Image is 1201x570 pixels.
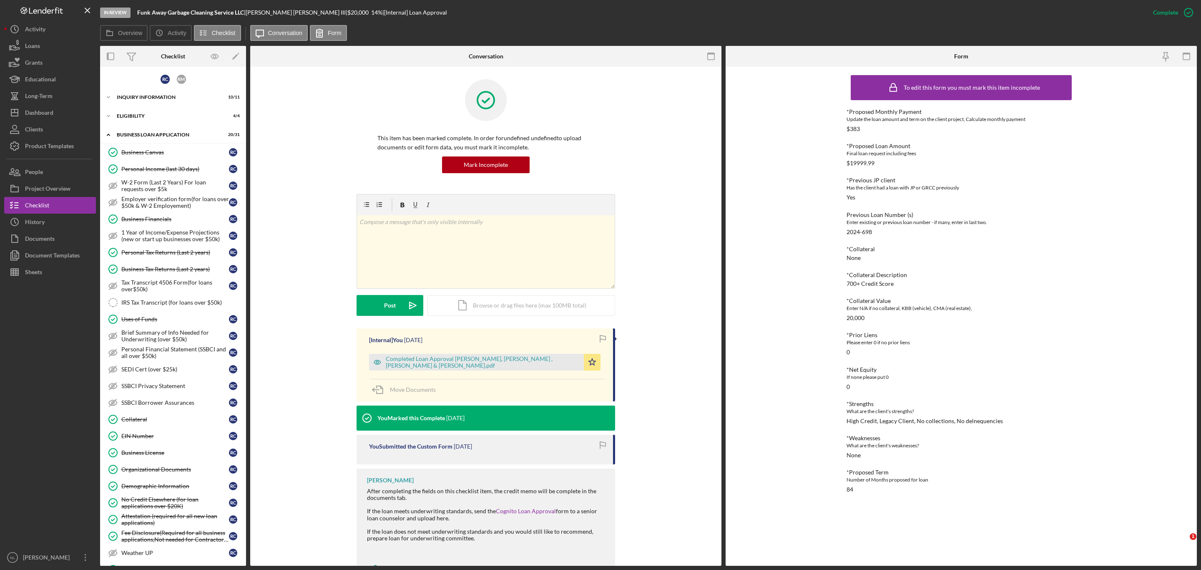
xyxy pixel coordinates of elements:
div: Organizational Documents [121,466,229,473]
a: Weather UPRC [104,545,242,561]
div: 700+ Credit Score [847,280,894,287]
a: IRS Tax Transcript (for loans over $50k) [104,294,242,311]
button: Activity [4,21,96,38]
div: R C [229,415,237,424]
a: Business LicenseRC [104,444,242,461]
a: CollateralRC [104,411,242,428]
button: Product Templates [4,138,96,154]
a: Brief Summary of Info Needed for Underwriting (over $50k)RC [104,328,242,344]
div: History [25,214,45,232]
div: Personal Tax Returns (Last 2 years) [121,249,229,256]
div: Enter N/A if no collateral, KBB (vehicle), CMA (real estate), [847,304,1076,313]
div: You Marked this Complete [377,415,445,421]
div: No Credit Elsewhere (for loan applications over $20K) [121,496,229,509]
div: R C [229,365,237,373]
button: History [4,214,96,230]
div: Business Financials [121,216,229,222]
div: Checklist [161,53,185,60]
div: R C [229,515,237,524]
div: Documents [25,230,55,249]
div: Attestation (required for all new loan applications) [121,513,229,526]
div: R C [229,432,237,440]
button: Form [310,25,347,41]
div: *Weaknesses [847,435,1076,441]
div: Previous Loan Number (s) [847,212,1076,218]
div: 2024-698 [847,229,872,235]
div: $19999.99 [847,160,874,166]
button: Document Templates [4,247,96,264]
div: IRS Tax Transcript (for loans over $50k) [121,299,241,306]
b: Funk Away Garbage Cleaning Service LLC [137,9,244,16]
div: Checklist [25,197,49,216]
div: Product Templates [25,138,74,156]
div: R C [229,348,237,357]
div: 4 / 4 [225,113,240,119]
a: Fee Disclosure(Required for all business applications,Not needed for Contractor loans)RC [104,528,242,545]
div: Yes [847,194,855,201]
div: SSBCI Privacy Statement [121,383,229,389]
div: *Collateral Description [847,272,1076,278]
div: Mark Incomplete [464,156,508,173]
div: R M [177,75,186,84]
div: R C [229,398,237,407]
div: $383 [847,126,860,132]
div: Activity [25,21,45,40]
div: SEDI Cert (over $25k) [121,366,229,373]
button: Completed Loan Approval [PERSON_NAME], [PERSON_NAME] , [PERSON_NAME] & [PERSON_NAME].pdf [369,354,600,371]
div: INQUIRY INFORMATION [117,95,219,100]
div: Uses of Funds [121,316,229,323]
div: Project Overview [25,180,70,199]
div: What are the client's strengths? [847,407,1076,416]
div: Grants [25,54,43,73]
button: Loans [4,38,96,54]
div: [PERSON_NAME] [367,477,414,484]
div: 84 [847,486,853,493]
div: You Submitted the Custom Form [369,443,452,450]
button: Project Overview [4,180,96,197]
button: Long-Term [4,88,96,104]
div: R C [229,198,237,207]
div: Demographic Information [121,483,229,489]
button: Move Documents [369,379,444,400]
div: R C [229,465,237,474]
div: Number of Months proposed for loan [847,476,1076,484]
div: R C [229,332,237,340]
div: Educational [25,71,56,90]
button: Dashboard [4,104,96,121]
div: 10 / 11 [225,95,240,100]
div: Final loan request including fees [847,149,1076,158]
div: Sheets [25,264,42,282]
a: People [4,164,96,180]
button: Activity [150,25,191,41]
div: Long-Term [25,88,53,106]
button: Conversation [250,25,308,41]
a: Attestation (required for all new loan applications)RC [104,511,242,528]
div: *Collateral Value [847,298,1076,304]
div: R C [229,549,237,557]
div: Personal Income (last 30 days) [121,166,229,172]
div: People [25,164,43,182]
div: Enter existing or previous loan number - if many, enter in last two. [847,218,1076,227]
div: 20 / 31 [225,132,240,137]
a: Educational [4,71,96,88]
div: 14 % [371,9,382,16]
iframe: Intercom live chat [1173,533,1193,553]
a: No Credit Elsewhere (for loan applications over $20K)RC [104,494,242,511]
button: Clients [4,121,96,138]
div: If the loan does not meet underwriting standards and you would still like to recommend, prepare l... [367,528,607,542]
div: Complete [1153,4,1178,21]
a: Employer verification form(for loans over $50k & W-2 Employement)RC [104,194,242,211]
div: To edit this form you must mark this item incomplete [904,84,1040,91]
div: After completing the fields on this checklist item, the credit memo will be complete in the docum... [367,488,607,501]
div: Business Tax Returns (Last 2 years) [121,266,229,272]
div: Weather UP [121,550,229,556]
div: *Strengths [847,401,1076,407]
a: Business FinancialsRC [104,211,242,227]
div: R C [229,499,237,507]
div: *Prior Liens [847,332,1076,338]
div: R C [229,232,237,240]
div: Clients [25,121,43,140]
